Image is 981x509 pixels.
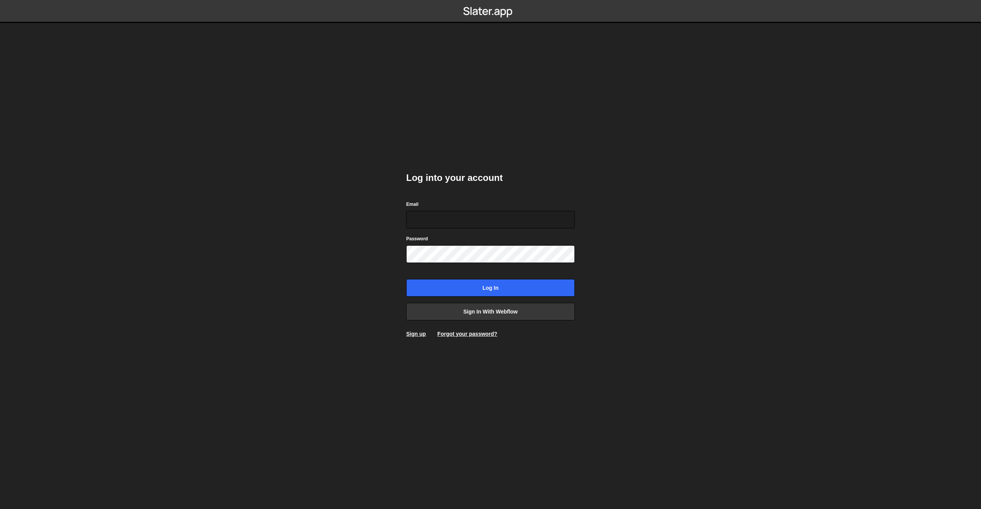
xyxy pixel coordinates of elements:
[406,200,418,208] label: Email
[437,331,497,337] a: Forgot your password?
[406,303,575,320] a: Sign in with Webflow
[406,235,428,243] label: Password
[406,279,575,297] input: Log in
[406,331,426,337] a: Sign up
[406,172,575,184] h2: Log into your account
